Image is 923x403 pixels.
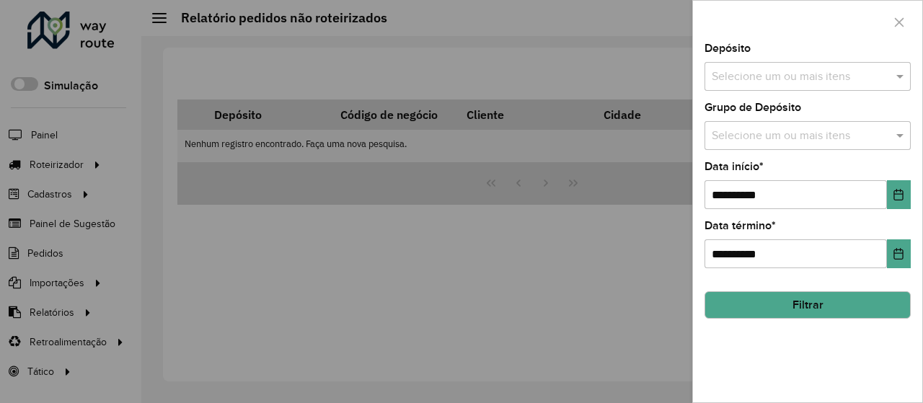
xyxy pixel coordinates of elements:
[705,291,911,319] button: Filtrar
[705,217,776,234] label: Data término
[705,158,764,175] label: Data início
[887,180,911,209] button: Choose Date
[705,40,751,57] label: Depósito
[705,99,801,116] label: Grupo de Depósito
[887,239,911,268] button: Choose Date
